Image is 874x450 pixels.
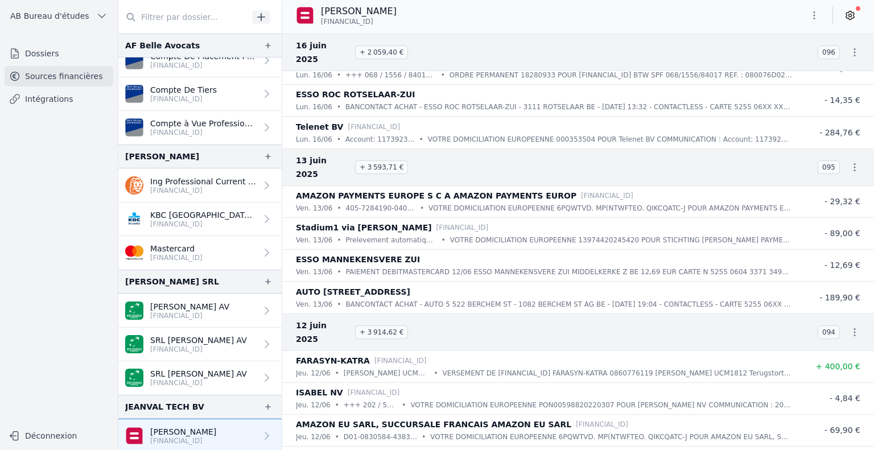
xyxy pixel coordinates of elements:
span: + 3 593,71 € [355,160,408,174]
p: VERSEMENT DE [FINANCIAL_ID] FARASYN-KATRA 0860776119 [PERSON_NAME] UCM1812 Terugstorting UCM1812 ... [442,368,792,379]
img: belfius-1.png [296,6,314,24]
p: VOTRE DOMICILIATION EUROPEENNE 6PQWTVD. MP(NTWFTEO. QIKCQATC-J POUR AMAZON PAYMENTS EUROPE S C A ... [428,203,792,214]
div: • [441,69,445,81]
p: [FINANCIAL_ID] [150,436,216,445]
p: Account: 117392300 Ref : 310246157592 [345,134,415,145]
span: 096 [818,46,840,59]
span: + 3 914,62 € [355,325,408,339]
p: AMAZON EU SARL, SUCCURSALE FRANCAIS AMAZON EU SARL [296,418,571,431]
a: Sources financières [5,66,113,86]
p: VOTRE DOMICILIATION EUROPEENNE 13974420245420 POUR STICHTING [PERSON_NAME] PAYMENTS Stadium1 via ... [450,234,792,246]
img: BNP_BE_BUSINESS_GEBABEBB.png [125,369,143,387]
p: jeu. 12/06 [296,431,331,443]
p: [PERSON_NAME] UCM1812 Terugstorting UCM1812 [344,368,430,379]
span: + 2 059,40 € [355,46,408,59]
div: • [337,101,341,113]
p: [FINANCIAL_ID] [576,419,628,430]
p: Stadium1 via [PERSON_NAME] [296,221,432,234]
div: • [337,203,341,214]
img: VAN_BREDA_JVBABE22XXX.png [125,118,143,137]
p: [FINANCIAL_ID] [374,355,427,366]
p: PAIEMENT DEBITMASTERCARD 12/06 ESSO MANNEKENSVERE ZUI MIDDELKERKE Z BE 12,69 EUR CARTE N 5255 060... [346,266,792,278]
p: [PERSON_NAME] AV [150,301,229,312]
div: • [337,134,341,145]
p: [FINANCIAL_ID] [150,253,203,262]
img: VAN_BREDA_JVBABE22XXX.png [125,51,143,69]
p: BANCONTACT ACHAT - ESSO ROC ROTSELAAR-ZUI - 3111 ROTSELAAR BE - [DATE] 13:32 - CONTACTLESS - CART... [345,101,792,113]
button: Déconnexion [5,427,113,445]
a: SRL [PERSON_NAME] AV [FINANCIAL_ID] [118,328,282,361]
p: [FINANCIAL_ID] [150,61,257,70]
div: • [337,69,341,81]
span: - 12,69 € [824,261,860,270]
div: • [335,368,339,379]
p: ESSO ROC ROTSELAAR-ZUI [296,88,415,101]
p: jeu. 12/06 [296,399,331,411]
button: AB Bureau d'études [5,7,113,25]
p: [FINANCIAL_ID] [436,222,489,233]
a: Compte De Tiers [FINANCIAL_ID] [118,77,282,111]
span: 12 juin 2025 [296,319,351,346]
a: Compte à Vue Professionnel [FINANCIAL_ID] [118,111,282,145]
div: • [402,399,406,411]
p: SRL [PERSON_NAME] AV [150,335,247,346]
p: D01-0830584-4383010 Amazon Prime FR 4EHUDL0H026KK7CW [344,431,417,443]
div: AF Belle Avocats [125,39,200,52]
div: • [337,299,341,310]
div: JEANVAL TECH BV [125,400,204,414]
a: Dossiers [5,43,113,64]
p: lun. 16/06 [296,101,332,113]
p: [FINANCIAL_ID] [581,190,633,201]
p: [PERSON_NAME] [150,426,216,437]
p: [FINANCIAL_ID] [150,186,257,195]
div: • [419,134,423,145]
p: ven. 13/06 [296,299,332,310]
p: +++ 068 / 1556 / 84017 +++ [345,69,436,81]
p: ISABEL NV [296,386,343,399]
p: AUTO [STREET_ADDRESS] [296,285,410,299]
p: AMAZON PAYMENTS EUROPE S C A AMAZON PAYMENTS EUROP [296,189,576,203]
div: • [442,234,446,246]
div: • [335,431,339,443]
p: VOTRE DOMICILIATION EUROPEENNE 6PQWTVD. MP(NTWFTEO. QIKCQATC-J POUR AMAZON EU SARL, SUCCURSALE FR... [430,431,792,443]
p: [FINANCIAL_ID] [150,311,229,320]
span: - 89,00 € [824,229,860,238]
p: VOTRE DOMICILIATION EUROPEENNE PON00598820220307 POUR [PERSON_NAME] NV COMMUNICATION : 202/5118/4... [410,399,792,411]
p: ven. 13/06 [296,266,332,278]
p: Compte De Tiers [150,84,217,96]
span: - 284,76 € [819,128,860,137]
p: [PERSON_NAME] [321,5,397,18]
img: imageedit_2_6530439554.png [125,243,143,262]
p: KBC [GEOGRAPHIC_DATA] - WANN [150,209,257,221]
p: Ing Professional Current Account [150,176,257,187]
span: [FINANCIAL_ID] [321,17,373,26]
span: AB Bureau d'études [10,10,89,22]
p: Compte à Vue Professionnel [150,118,257,129]
a: Ing Professional Current Account [FINANCIAL_ID] [118,168,282,203]
p: [FINANCIAL_ID] [348,121,400,133]
p: [FINANCIAL_ID] [150,345,247,354]
a: Mastercard [FINANCIAL_ID] [118,236,282,270]
a: SRL [PERSON_NAME] AV [FINANCIAL_ID] [118,361,282,395]
div: • [434,368,438,379]
span: + 400,00 € [815,362,860,371]
p: VOTRE DOMICILIATION EUROPEENNE 000353504 POUR Telenet BV COMMUNICATION : Account: 117392300 Ref :... [428,134,792,145]
span: 095 [818,160,840,174]
span: - 29,32 € [824,197,860,206]
p: jeu. 12/06 [296,368,331,379]
span: 16 juin 2025 [296,39,351,66]
img: KBC_BRUSSELS_KREDBEBB.png [125,210,143,228]
div: • [337,266,341,278]
p: ESSO MANNEKENSVERE ZUI [296,253,420,266]
img: VAN_BREDA_JVBABE22XXX.png [125,85,143,103]
a: Intégrations [5,89,113,109]
p: [FINANCIAL_ID] [150,94,217,104]
p: +++ 202 / 5118 / 48010 +++ [344,399,397,411]
div: • [335,399,339,411]
p: lun. 16/06 [296,134,332,145]
div: [PERSON_NAME] [125,150,199,163]
p: lun. 16/06 [296,69,332,81]
p: SRL [PERSON_NAME] AV [150,368,247,379]
p: ven. 13/06 [296,234,332,246]
img: belfius-1.png [125,427,143,445]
